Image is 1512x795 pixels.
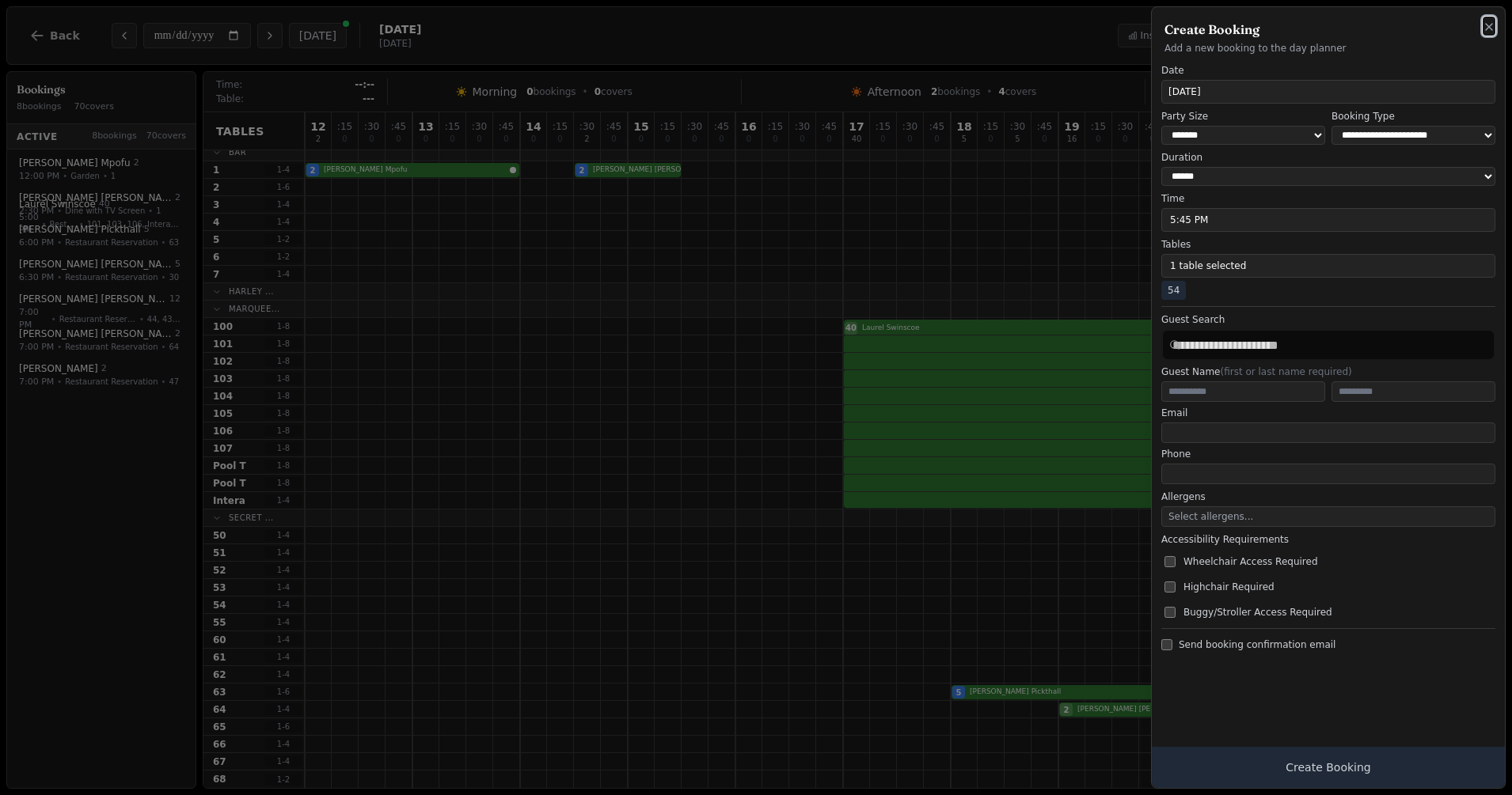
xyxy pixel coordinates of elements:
button: Create Booking [1152,747,1505,788]
label: Tables [1161,238,1495,251]
label: Guest Name [1161,365,1495,378]
span: 54 [1161,281,1186,300]
label: Time [1161,192,1495,205]
span: Wheelchair Access Required [1183,555,1318,568]
input: Highchair Required [1164,581,1176,592]
label: Date [1161,64,1495,77]
input: Send booking confirmation email [1161,639,1172,650]
button: 5:45 PM [1161,208,1495,232]
label: Allergens [1161,490,1495,503]
label: Party Size [1161,110,1325,123]
label: Duration [1161,151,1495,164]
input: Wheelchair Access Required [1164,556,1176,567]
span: Select allergens... [1168,511,1253,522]
label: Email [1161,407,1495,419]
label: Phone [1161,448,1495,460]
label: Guest Search [1161,313,1495,326]
p: Add a new booking to the day planner [1164,42,1492,55]
input: Buggy/Stroller Access Required [1164,607,1176,618]
label: Booking Type [1332,110,1495,123]
button: Select allergens... [1161,506,1495,527]
span: (first or last name required) [1220,366,1351,377]
button: 1 table selected [1161,254,1495,278]
button: [DATE] [1161,80,1495,104]
span: Highchair Required [1183,581,1275,593]
span: Send booking confirmation email [1179,638,1335,651]
span: Buggy/Stroller Access Required [1183,606,1332,619]
h2: Create Booking [1164,20,1492,39]
label: Accessibility Requirements [1161,533,1495,546]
